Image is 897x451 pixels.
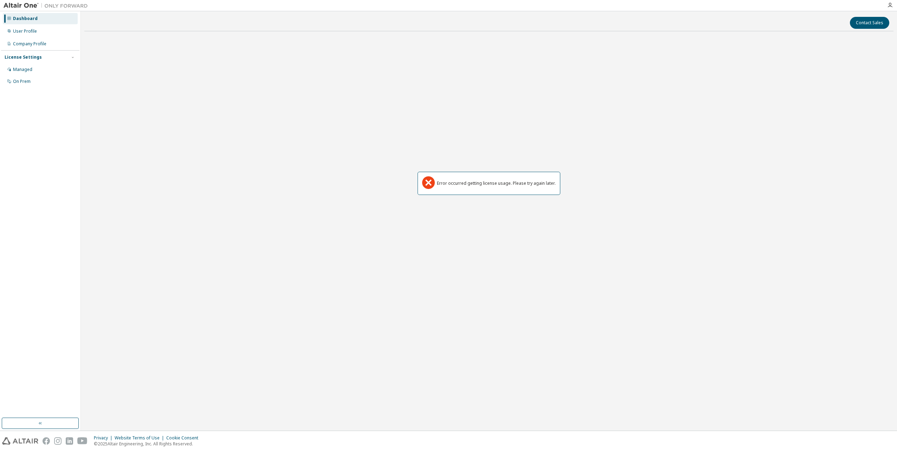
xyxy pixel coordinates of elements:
div: Website Terms of Use [115,435,166,441]
img: instagram.svg [54,437,62,445]
img: youtube.svg [77,437,88,445]
img: facebook.svg [43,437,50,445]
div: On Prem [13,79,31,84]
img: linkedin.svg [66,437,73,445]
div: Dashboard [13,16,38,21]
div: User Profile [13,28,37,34]
p: © 2025 Altair Engineering, Inc. All Rights Reserved. [94,441,202,447]
button: Contact Sales [850,17,889,29]
div: Error occurred getting license usage. Please try again later. [437,181,556,186]
img: Altair One [4,2,91,9]
div: Privacy [94,435,115,441]
div: Managed [13,67,32,72]
img: altair_logo.svg [2,437,38,445]
div: License Settings [5,54,42,60]
div: Cookie Consent [166,435,202,441]
div: Company Profile [13,41,46,47]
